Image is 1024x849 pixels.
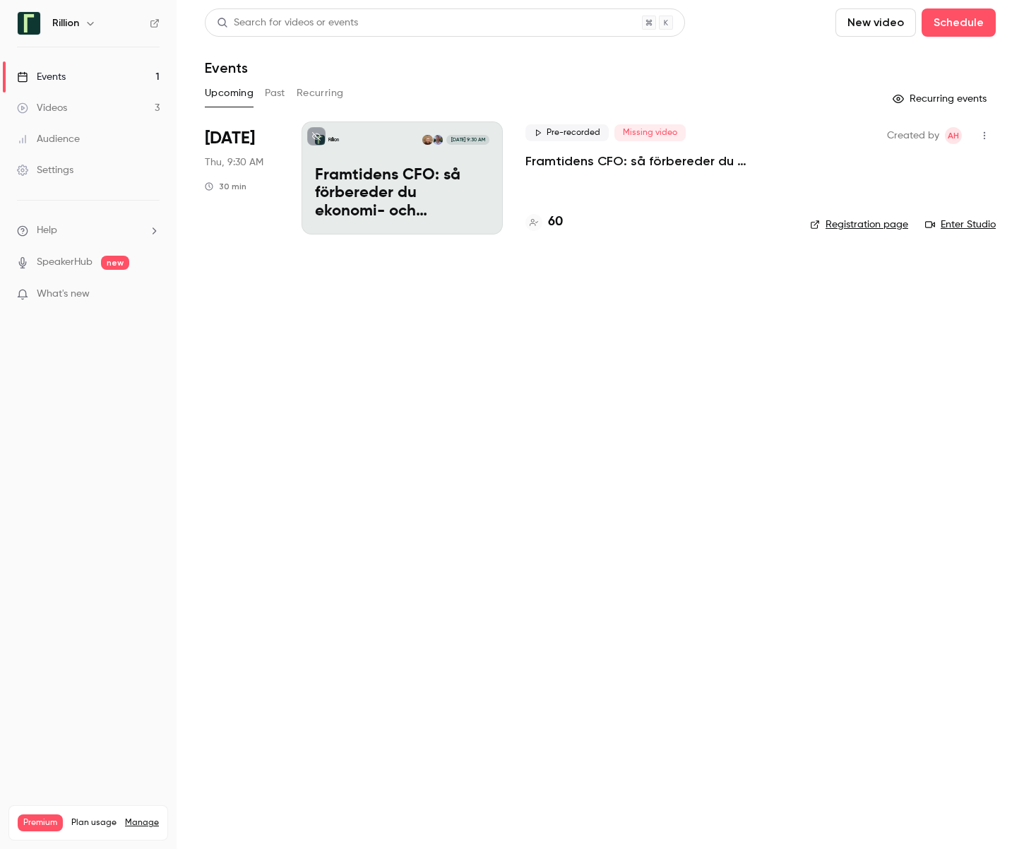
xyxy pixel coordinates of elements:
[217,16,358,30] div: Search for videos or events
[52,16,79,30] h6: Rillion
[315,167,489,221] p: Framtidens CFO: så förbereder du ekonomi- och finansfunktionen för AI-eran​
[886,88,996,110] button: Recurring events
[525,153,787,170] a: Framtidens CFO: så förbereder du ekonomi- och finansfunktionen för AI-eran​
[446,135,489,145] span: [DATE] 9:30 AM
[328,136,339,143] p: Rillion
[37,287,90,302] span: What's new
[945,127,962,144] span: Adam Holmgren
[205,82,254,105] button: Upcoming
[125,817,159,829] a: Manage
[71,817,117,829] span: Plan usage
[835,8,916,37] button: New video
[37,255,93,270] a: SpeakerHub
[525,213,563,232] a: 60
[205,127,255,150] span: [DATE]
[887,127,939,144] span: Created by
[18,12,40,35] img: Rillion
[17,101,67,115] div: Videos
[205,121,279,234] div: Aug 28 Thu, 9:30 AM (Europe/Stockholm)
[143,288,160,301] iframe: Noticeable Trigger
[17,223,160,238] li: help-dropdown-opener
[925,218,996,232] a: Enter Studio
[205,59,248,76] h1: Events
[17,70,66,84] div: Events
[101,256,129,270] span: new
[18,814,63,831] span: Premium
[810,218,908,232] a: Registration page
[205,181,246,192] div: 30 min
[422,135,432,145] img: Monika Pers
[37,223,57,238] span: Help
[302,121,503,234] a: Framtidens CFO: så förbereder du ekonomi- och finansfunktionen för AI-eran​RillionCharles WadeMon...
[297,82,344,105] button: Recurring
[948,127,959,144] span: AH
[525,124,609,141] span: Pre-recorded
[433,135,443,145] img: Charles Wade
[265,82,285,105] button: Past
[205,155,263,170] span: Thu, 9:30 AM
[17,132,80,146] div: Audience
[922,8,996,37] button: Schedule
[614,124,686,141] span: Missing video
[17,163,73,177] div: Settings
[548,213,563,232] h4: 60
